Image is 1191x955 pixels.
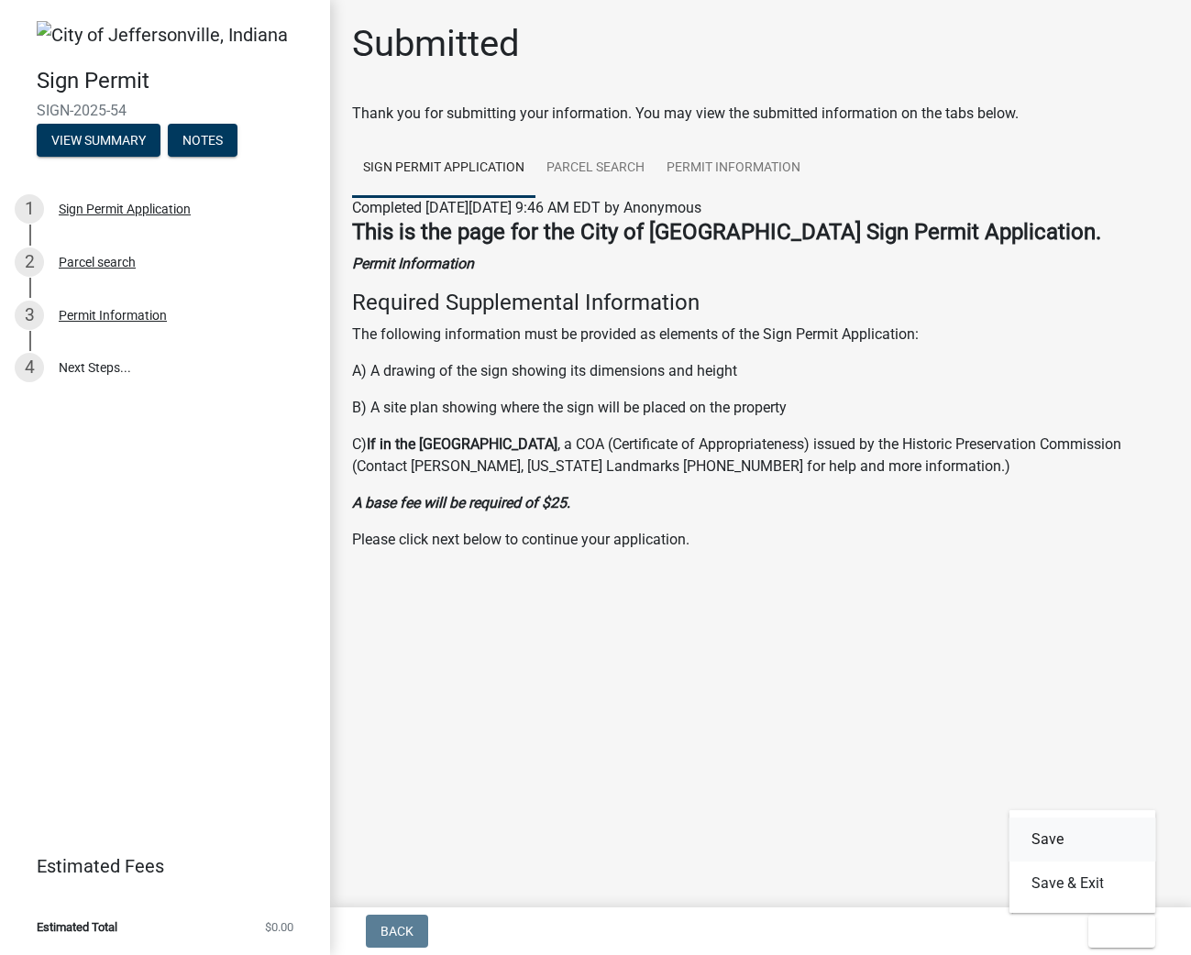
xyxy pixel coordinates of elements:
[1088,915,1155,948] button: Exit
[352,324,1169,346] p: The following information must be provided as elements of the Sign Permit Application:
[535,139,656,198] a: Parcel search
[15,247,44,277] div: 2
[1009,818,1156,862] button: Save
[168,124,237,157] button: Notes
[352,139,535,198] a: Sign Permit Application
[59,203,191,215] div: Sign Permit Application
[37,921,117,933] span: Estimated Total
[352,103,1169,125] div: Thank you for submitting your information. You may view the submitted information on the tabs below.
[352,494,570,511] strong: A base fee will be required of $25.
[352,219,1101,245] strong: This is the page for the City of [GEOGRAPHIC_DATA] Sign Permit Application.
[59,309,167,322] div: Permit Information
[37,134,160,148] wm-modal-confirm: Summary
[352,199,701,216] span: Completed [DATE][DATE] 9:46 AM EDT by Anonymous
[15,194,44,224] div: 1
[380,924,414,939] span: Back
[37,21,288,49] img: City of Jeffersonville, Indiana
[352,290,1169,316] h4: Required Supplemental Information
[59,256,136,269] div: Parcel search
[37,124,160,157] button: View Summary
[352,529,1169,551] p: Please click next below to continue your application.
[352,434,1169,477] p: C) , a COA (Certificate of Appropriateness) issued by the Historic Preservation Commission (Conta...
[1103,924,1130,939] span: Exit
[168,134,237,148] wm-modal-confirm: Notes
[15,353,44,382] div: 4
[352,22,520,66] h1: Submitted
[656,139,811,198] a: Permit Information
[367,435,557,453] strong: If in the [GEOGRAPHIC_DATA]
[352,360,1169,382] p: A) A drawing of the sign showing its dimensions and height
[1009,862,1156,906] button: Save & Exit
[37,68,315,94] h4: Sign Permit
[1009,810,1156,913] div: Exit
[15,301,44,330] div: 3
[37,102,293,119] span: SIGN-2025-54
[366,915,428,948] button: Back
[352,255,474,272] strong: Permit Information
[352,397,1169,419] p: B) A site plan showing where the sign will be placed on the property
[265,921,293,933] span: $0.00
[15,848,301,884] a: Estimated Fees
